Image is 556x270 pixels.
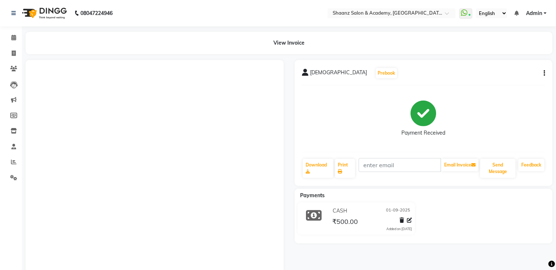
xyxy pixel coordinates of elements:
span: [DEMOGRAPHIC_DATA] [310,69,367,79]
button: Prebook [376,68,397,78]
div: Payment Received [401,129,445,137]
span: ₹500.00 [332,217,358,228]
span: CASH [333,207,347,215]
span: 01-09-2025 [386,207,410,215]
button: Email Invoice [441,159,479,171]
span: Payments [300,192,325,199]
b: 08047224946 [80,3,113,23]
a: Print [335,159,355,178]
a: Download [303,159,334,178]
span: Admin [526,10,542,17]
input: enter email [359,158,441,172]
a: Feedback [518,159,544,171]
div: Added on [DATE] [386,226,412,232]
div: View Invoice [26,32,552,54]
button: Send Message [480,159,515,178]
img: logo [19,3,69,23]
